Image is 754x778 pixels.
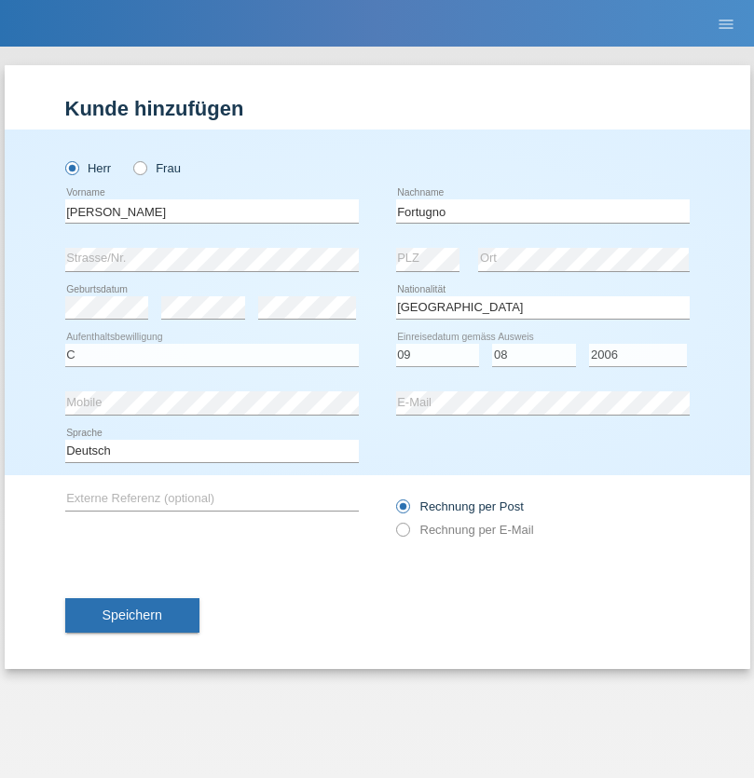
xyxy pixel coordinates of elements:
input: Frau [133,161,145,173]
input: Herr [65,161,77,173]
a: menu [707,18,745,29]
label: Rechnung per E-Mail [396,523,534,537]
label: Rechnung per Post [396,499,524,513]
input: Rechnung per E-Mail [396,523,408,546]
input: Rechnung per Post [396,499,408,523]
button: Speichern [65,598,199,634]
h1: Kunde hinzufügen [65,97,690,120]
span: Speichern [103,607,162,622]
i: menu [717,15,735,34]
label: Frau [133,161,181,175]
label: Herr [65,161,112,175]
